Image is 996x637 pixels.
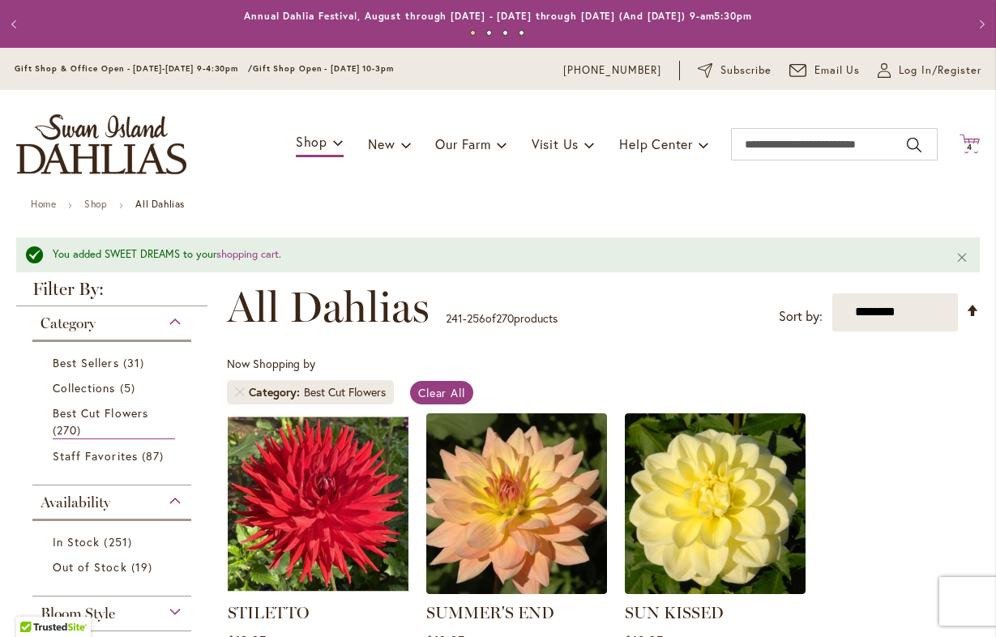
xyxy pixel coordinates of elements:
a: Shop [84,198,107,210]
span: 270 [53,421,85,438]
span: Bloom Style [41,605,115,622]
button: 4 [960,134,980,156]
span: 5 [120,379,139,396]
span: Our Farm [435,135,490,152]
img: STILETTO [228,413,408,594]
a: In Stock 251 [53,533,175,550]
a: Best Cut Flowers [53,404,175,439]
span: Collections [53,380,116,395]
a: SUN KISSED [625,582,806,597]
button: Next [964,8,996,41]
a: SUMMER'S END [426,603,554,622]
strong: Filter By: [16,280,207,306]
button: 2 of 4 [486,30,492,36]
span: Clear All [418,385,466,400]
span: 19 [131,558,156,575]
div: You added SWEET DREAMS to your . [53,247,931,263]
span: Availability [41,494,110,511]
span: Gift Shop & Office Open - [DATE]-[DATE] 9-4:30pm / [15,63,253,74]
span: Staff Favorites [53,448,138,464]
span: Best Cut Flowers [53,405,148,421]
a: Annual Dahlia Festival, August through [DATE] - [DATE] through [DATE] (And [DATE]) 9-am5:30pm [244,10,752,22]
span: 87 [142,447,168,464]
a: Out of Stock 19 [53,558,175,575]
a: Subscribe [698,62,772,79]
button: 1 of 4 [470,30,476,36]
span: Subscribe [720,62,772,79]
a: [PHONE_NUMBER] [563,62,661,79]
span: 4 [967,142,972,152]
span: Now Shopping by [227,356,315,371]
span: In Stock [53,534,100,549]
a: STILETTO [228,603,309,622]
a: shopping cart [216,247,279,261]
a: SUMMER'S END [426,582,607,597]
span: Shop [296,133,327,150]
a: Home [31,198,56,210]
span: Best Sellers [53,355,119,370]
span: Out of Stock [53,559,127,575]
a: Email Us [789,62,861,79]
a: Remove Category Best Cut Flowers [235,387,245,397]
a: STILETTO [228,582,408,597]
img: SUN KISSED [625,413,806,594]
span: All Dahlias [227,283,430,331]
iframe: Launch Accessibility Center [12,579,58,625]
a: Staff Favorites [53,447,175,464]
a: SUN KISSED [625,603,724,622]
a: Best Sellers [53,354,175,371]
span: 241 [446,310,463,326]
span: 251 [104,533,135,550]
span: Category [249,384,304,400]
img: SUMMER'S END [426,413,607,594]
strong: All Dahlias [135,198,185,210]
a: Collections [53,379,175,396]
span: 256 [467,310,485,326]
span: Gift Shop Open - [DATE] 10-3pm [253,63,394,74]
span: New [368,135,395,152]
span: Log In/Register [899,62,981,79]
a: Log In/Register [878,62,981,79]
button: 3 of 4 [502,30,508,36]
span: Category [41,314,96,332]
div: Best Cut Flowers [304,384,386,400]
span: Email Us [814,62,861,79]
p: - of products [446,306,558,331]
span: Visit Us [532,135,579,152]
span: 270 [496,310,514,326]
label: Sort by: [779,301,823,331]
button: 4 of 4 [519,30,524,36]
a: Clear All [410,381,474,404]
span: 31 [123,354,148,371]
span: Help Center [619,135,693,152]
a: store logo [16,114,186,174]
